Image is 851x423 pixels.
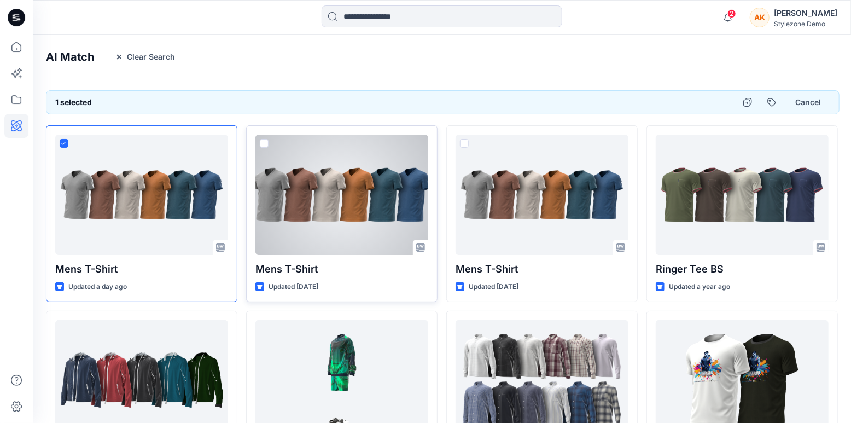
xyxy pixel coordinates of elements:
div: Stylezone Demo [774,20,837,28]
div: AK [750,8,770,27]
p: Updated a day ago [68,281,127,293]
p: Updated [DATE] [269,281,318,293]
span: 2 [727,9,736,18]
h4: AI Match [46,50,94,63]
button: Clear Search [108,48,182,66]
p: Updated a year ago [669,281,730,293]
p: Ringer Tee BS [656,262,829,277]
p: Mens T-Shirt [456,262,628,277]
h6: 1 selected [55,96,92,109]
button: Cancel [786,92,830,112]
p: Mens T-Shirt [55,262,228,277]
p: Updated [DATE] [469,281,518,293]
p: Mens T-Shirt [255,262,428,277]
div: [PERSON_NAME] [774,7,837,20]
